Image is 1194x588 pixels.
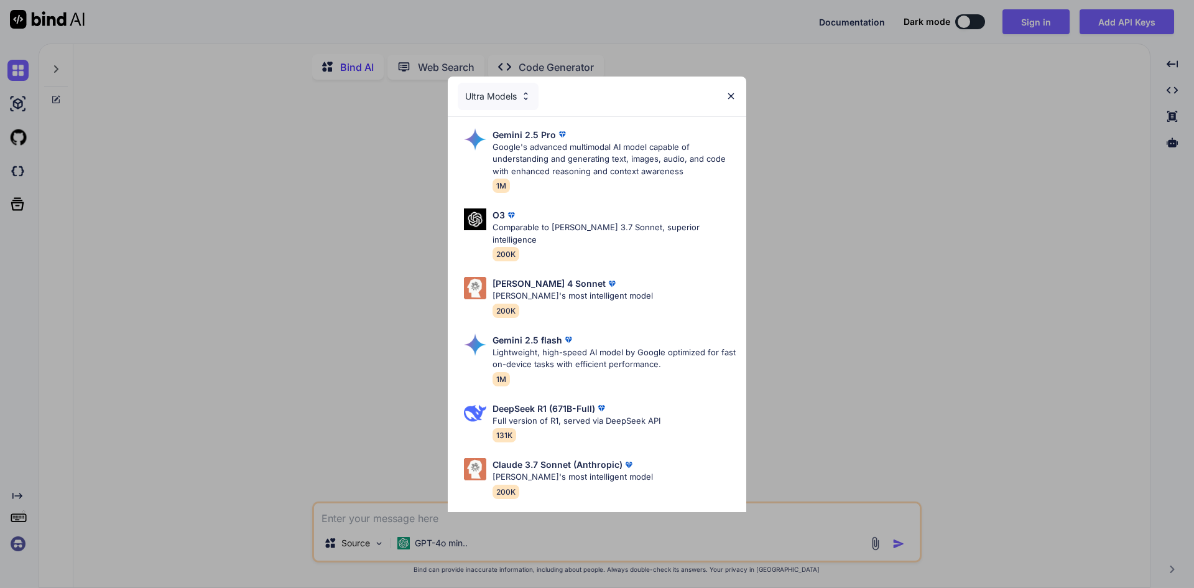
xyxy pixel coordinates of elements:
img: close [726,91,736,101]
div: Ultra Models [458,83,539,110]
p: Google's advanced multimodal AI model capable of understanding and generating text, images, audio... [493,141,736,178]
img: Pick Models [464,128,486,151]
span: 200K [493,304,519,318]
span: 200K [493,485,519,499]
span: 1M [493,179,510,193]
img: Pick Models [464,402,486,424]
img: Pick Models [464,208,486,230]
img: Pick Models [464,458,486,480]
p: Claude 3.7 Sonnet (Anthropic) [493,458,622,471]
img: Pick Models [464,334,486,356]
span: 1M [493,372,510,386]
span: 131K [493,428,516,442]
p: [PERSON_NAME]'s most intelligent model [493,290,653,302]
p: Full version of R1, served via DeepSeek API [493,415,660,427]
img: premium [606,278,618,290]
img: premium [556,128,568,141]
p: Lightweight, high-speed AI model by Google optimized for fast on-device tasks with efficient perf... [493,347,736,371]
p: DeepSeek R1 (671B-Full) [493,402,595,415]
p: O3 [493,208,505,222]
img: premium [505,209,517,222]
p: Comparable to [PERSON_NAME] 3.7 Sonnet, superior intelligence [493,222,736,246]
img: Pick Models [521,91,531,101]
img: premium [562,334,575,346]
p: Gemini 2.5 flash [493,334,562,347]
img: Pick Models [464,277,486,299]
p: [PERSON_NAME] 4 Sonnet [493,277,606,290]
p: [PERSON_NAME]'s most intelligent model [493,471,653,483]
img: premium [622,459,635,471]
p: Gemini 2.5 Pro [493,128,556,141]
span: 200K [493,247,519,261]
img: premium [595,402,608,414]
